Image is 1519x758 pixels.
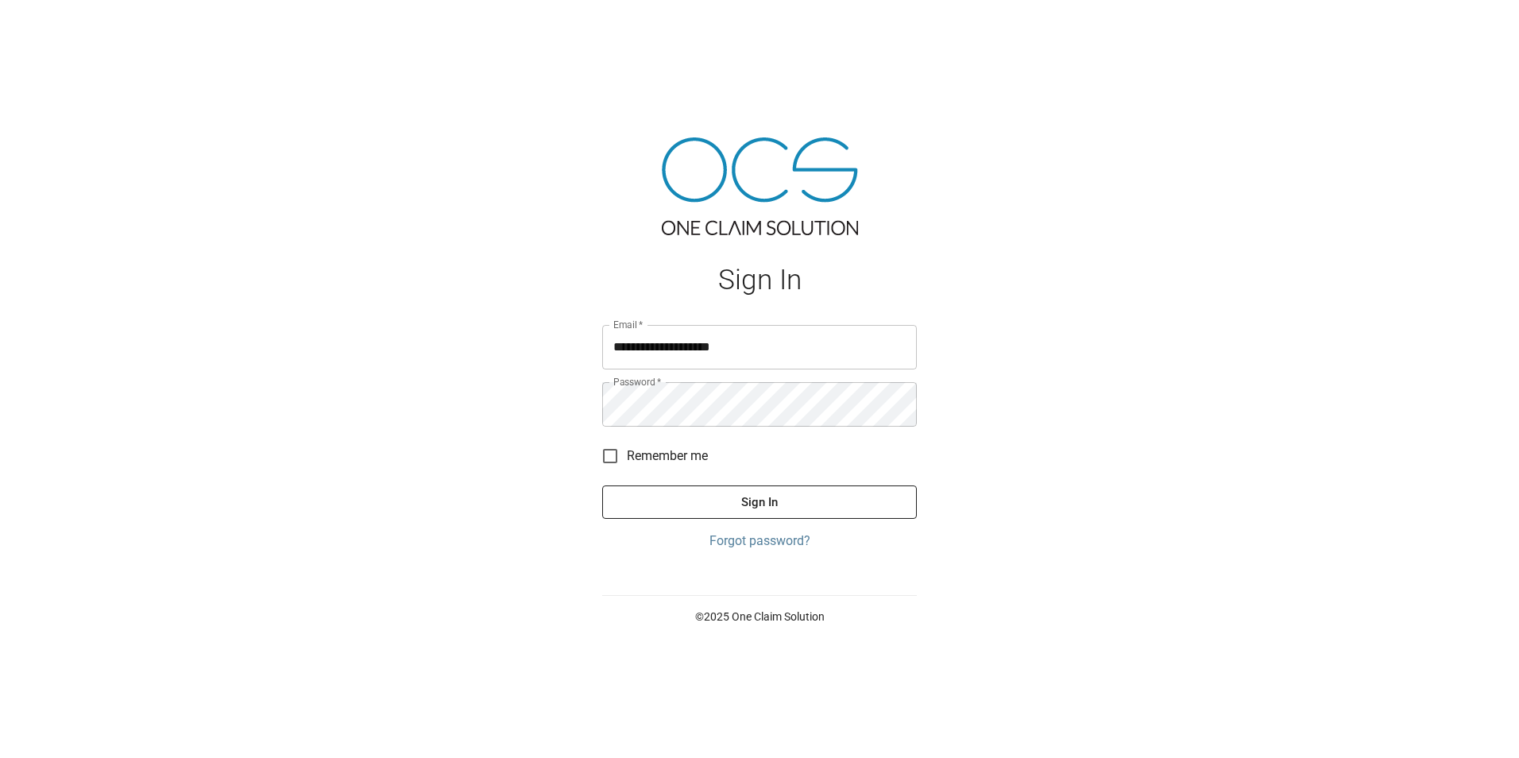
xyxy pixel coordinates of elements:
label: Email [613,318,644,331]
p: © 2025 One Claim Solution [602,609,917,625]
label: Password [613,375,661,389]
h1: Sign In [602,264,917,296]
button: Sign In [602,485,917,519]
img: ocs-logo-white-transparent.png [19,10,83,41]
span: Remember me [627,447,708,466]
img: ocs-logo-tra.png [662,137,858,235]
a: Forgot password? [602,532,917,551]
